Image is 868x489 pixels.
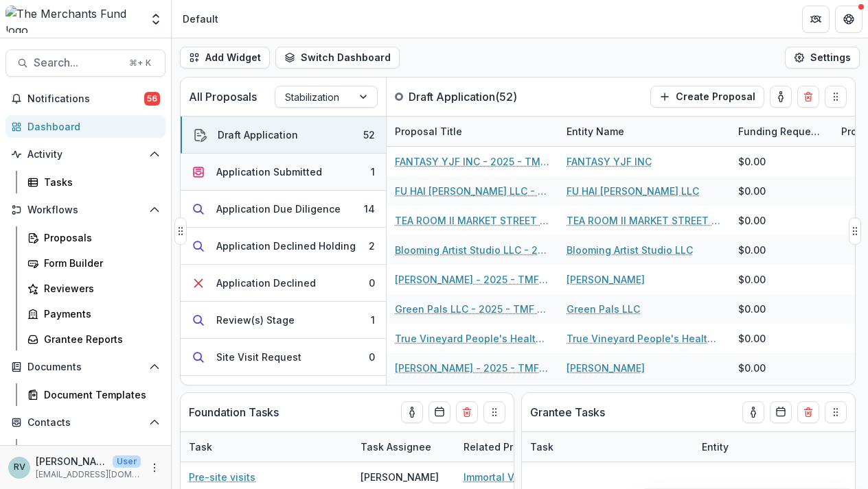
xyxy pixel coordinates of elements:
button: Drag [174,217,187,245]
button: Drag [849,217,861,245]
div: Task Assignee [352,432,455,462]
div: Draft Application [218,128,298,142]
button: Drag [825,401,847,423]
div: Task [181,432,352,462]
div: Proposal Title [387,124,470,139]
button: Notifications56 [5,88,165,110]
a: Pre-site visits [189,470,255,484]
p: User [113,455,141,468]
button: Open Activity [5,143,165,165]
div: Task [522,432,694,462]
div: $0.00 [738,331,766,346]
div: Proposal Title [387,117,558,146]
div: Task [181,440,220,454]
a: Payments [22,302,165,325]
div: $0.00 [738,302,766,316]
div: Related Proposal [455,432,627,462]
span: Workflows [27,204,144,216]
p: [EMAIL_ADDRESS][DOMAIN_NAME] [36,468,141,481]
a: [PERSON_NAME] [567,272,645,287]
div: Task Assignee [352,440,439,454]
span: Activity [27,149,144,160]
span: Search... [34,56,121,69]
button: toggle-assigned-to-me [742,401,764,423]
button: Open entity switcher [146,5,165,33]
a: [PERSON_NAME] - 2025 - TMF 2025 Stabilization Grant Program [395,361,550,375]
button: Review(s) Stage1 [181,302,386,339]
a: Grantees [22,439,165,462]
a: Blooming Artist Studio LLC [567,243,693,257]
button: Switch Dashboard [275,47,400,69]
a: Immortal Vision LLC - 2025 - TMF 2025 Stabilization Grant Program [464,470,619,484]
div: Site Visit Request [216,350,301,364]
p: Foundation Tasks [189,404,279,420]
div: Payments [44,307,155,321]
button: Delete card [456,401,478,423]
button: Get Help [835,5,863,33]
a: Tasks [22,171,165,193]
div: $0.00 [738,213,766,228]
button: More [146,460,163,476]
div: $0.00 [738,361,766,375]
div: Dashboard [27,119,155,134]
div: 52 [363,128,375,142]
div: Entity [694,432,865,462]
a: Blooming Artist Studio LLC - 2025 - TMF 2025 Stabilization Grant Program [395,243,550,257]
a: FANTASY YJF INC - 2025 - TMF 2025 Stabilization Grant Program [395,154,550,169]
button: Calendar [429,401,450,423]
button: Application Submitted1 [181,154,386,191]
button: Application Declined Holding2 [181,228,386,265]
a: TEA ROOM II MARKET STREET LLC - 2025 - TMF 2025 Stabilization Grant Program [395,213,550,228]
button: Add Widget [180,47,270,69]
button: Draft Application52 [181,117,386,154]
a: [PERSON_NAME] [567,361,645,375]
a: True Vineyard People's Health Coalition - 2025 - TMF 2025 Stabilization Grant Program [395,331,550,346]
p: [PERSON_NAME] [36,454,107,468]
a: True Vineyard People's Health Coalition [567,331,722,346]
div: Grantee Reports [44,332,155,346]
a: FU HAI [PERSON_NAME] LLC - 2025 - TMF 2025 Stabilization Grant Program [395,184,550,198]
div: $0.00 [738,154,766,169]
div: Entity Name [558,117,730,146]
a: TEA ROOM II MARKET STREET LLC [567,213,722,228]
div: 2 [369,239,375,253]
div: Related Proposal [455,440,554,454]
div: Entity Name [558,124,632,139]
button: Drag [483,401,505,423]
div: Application Declined Holding [216,239,356,253]
div: Funding Requested [730,117,833,146]
a: Green Pals LLC - 2025 - TMF 2025 Stabilization Grant Program [395,302,550,316]
div: 1 [371,165,375,179]
span: Documents [27,361,144,373]
p: All Proposals [189,88,257,105]
button: Partners [802,5,830,33]
div: 0 [369,276,375,290]
a: Proposals [22,226,165,249]
div: Task [522,440,562,454]
a: FANTASY YJF INC [567,154,652,169]
button: toggle-assigned-to-me [401,401,423,423]
span: Contacts [27,417,144,429]
p: Draft Application ( 52 ) [409,88,517,105]
img: The Merchants Fund logo [5,5,141,33]
button: Delete card [797,86,819,108]
div: 0 [369,350,375,364]
div: Application Declined [216,276,316,290]
a: Document Templates [22,383,165,406]
div: [PERSON_NAME] [361,470,439,484]
div: Form Builder [44,256,155,270]
div: $0.00 [738,184,766,198]
a: [PERSON_NAME] - 2025 - TMF 2025 Stabilization Grant Program [395,272,550,287]
div: Grantees [44,443,155,457]
div: Application Due Diligence [216,202,341,216]
button: Calendar [770,401,792,423]
a: FU HAI [PERSON_NAME] LLC [567,184,699,198]
div: Reviewers [44,281,155,296]
div: Rachael Viscidy [14,463,25,472]
div: Entity [694,440,737,454]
